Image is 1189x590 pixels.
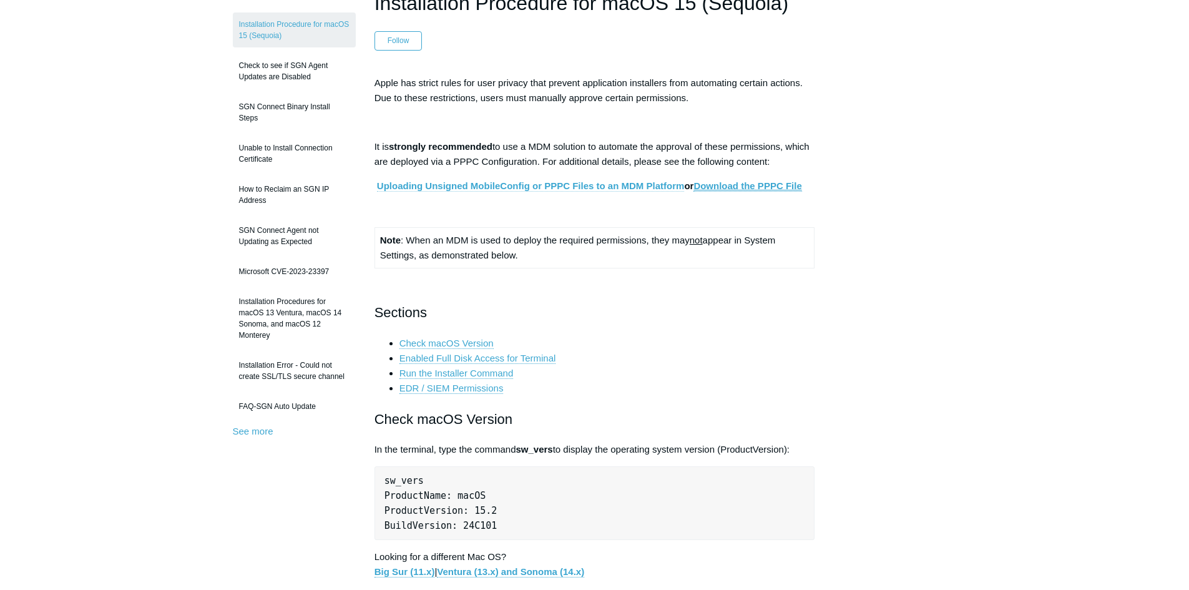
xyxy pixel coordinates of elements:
[374,566,435,578] a: Big Sur (11.x)
[233,95,356,130] a: SGN Connect Binary Install Steps
[374,31,423,50] button: Follow Article
[233,260,356,283] a: Microsoft CVE-2023-23397
[399,353,556,364] a: Enabled Full Disk Access for Terminal
[374,302,815,323] h2: Sections
[399,383,504,394] a: EDR / SIEM Permissions
[233,426,273,436] a: See more
[437,566,584,578] a: Ventura (13.x) and Sonoma (14.x)
[233,54,356,89] a: Check to see if SGN Agent Updates are Disabled
[690,235,703,245] span: not
[233,177,356,212] a: How to Reclaim an SGN IP Address
[374,408,815,430] h2: Check macOS Version
[233,219,356,253] a: SGN Connect Agent not Updating as Expected
[374,227,815,268] td: : When an MDM is used to deploy the required permissions, they may appear in System Settings, as ...
[233,12,356,47] a: Installation Procedure for macOS 15 (Sequoia)
[516,444,552,455] strong: sw_vers
[233,353,356,388] a: Installation Error - Could not create SSL/TLS secure channel
[374,549,815,579] p: Looking for a different Mac OS? |
[233,395,356,418] a: FAQ-SGN Auto Update
[374,76,815,106] p: Apple has strict rules for user privacy that prevent application installers from automating certa...
[693,180,801,192] a: Download the PPPC File
[377,180,802,192] strong: or
[374,139,815,169] p: It is to use a MDM solution to automate the approval of these permissions, which are deployed via...
[374,466,815,540] pre: sw_vers ProductName: macOS ProductVersion: 15.2 BuildVersion: 24C101
[389,141,492,152] strong: strongly recommended
[380,235,401,245] strong: Note
[233,290,356,347] a: Installation Procedures for macOS 13 Ventura, macOS 14 Sonoma, and macOS 12 Monterey
[374,442,815,457] p: In the terminal, type the command to display the operating system version (ProductVersion):
[233,136,356,171] a: Unable to Install Connection Certificate
[399,338,494,349] a: Check macOS Version
[399,368,514,379] a: Run the Installer Command
[377,180,685,192] a: Uploading Unsigned MobileConfig or PPPC Files to an MDM Platform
